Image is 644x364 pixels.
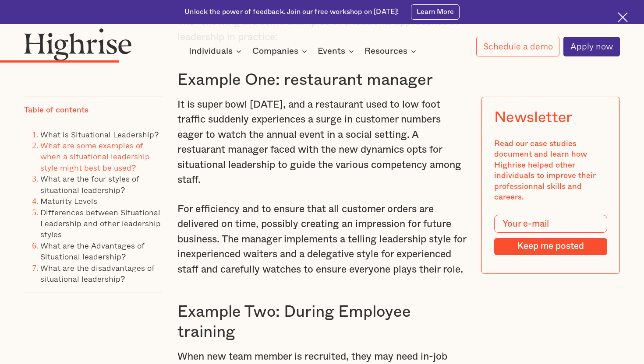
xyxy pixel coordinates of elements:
a: Schedule a demo [476,37,559,56]
div: Read our case studies document and learn how Highrise helped other individuals to improve their p... [494,139,608,203]
div: Resources [364,46,419,56]
p: It is super bowl [DATE], and a restaurant used to low foot traffic suddenly experiences a surge i... [177,97,467,188]
div: Individuals [189,46,233,56]
a: What are some examples of when a situational leadership style might best be used? [40,139,150,174]
div: Events [318,46,345,56]
img: Highrise logo [24,28,132,60]
a: What are the four styles of situational leadership? [40,172,139,196]
input: Keep me posted [494,238,608,255]
div: Companies [252,46,310,56]
form: Modal Form [494,215,608,255]
p: For efficiency and to ensure that all customer orders are delivered on time, possibly creating an... [177,202,467,277]
a: Differences between Situational Leadership and other leadership styles [40,206,161,240]
input: Your e-mail [494,215,608,233]
div: Unlock the power of feedback. Join our free workshop on [DATE]! [184,7,399,17]
h3: Example One: restaurant manager [177,70,467,90]
a: Maturity Levels [40,195,97,207]
a: Apply now [563,37,620,56]
a: What are the Advantages of Situational leadership? [40,239,145,262]
div: Events [318,46,357,56]
a: What are the disadvantages of situational leadership? [40,261,155,284]
div: Companies [252,46,298,56]
div: Table of contents [24,105,88,115]
a: What is Situational Leadership? [40,128,159,140]
img: Cross icon [618,12,628,22]
div: Individuals [189,46,244,56]
h3: Example Two: During Employee training [177,302,467,342]
div: Newsletter [494,109,573,126]
a: Learn More [411,4,460,20]
div: Resources [364,46,407,56]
